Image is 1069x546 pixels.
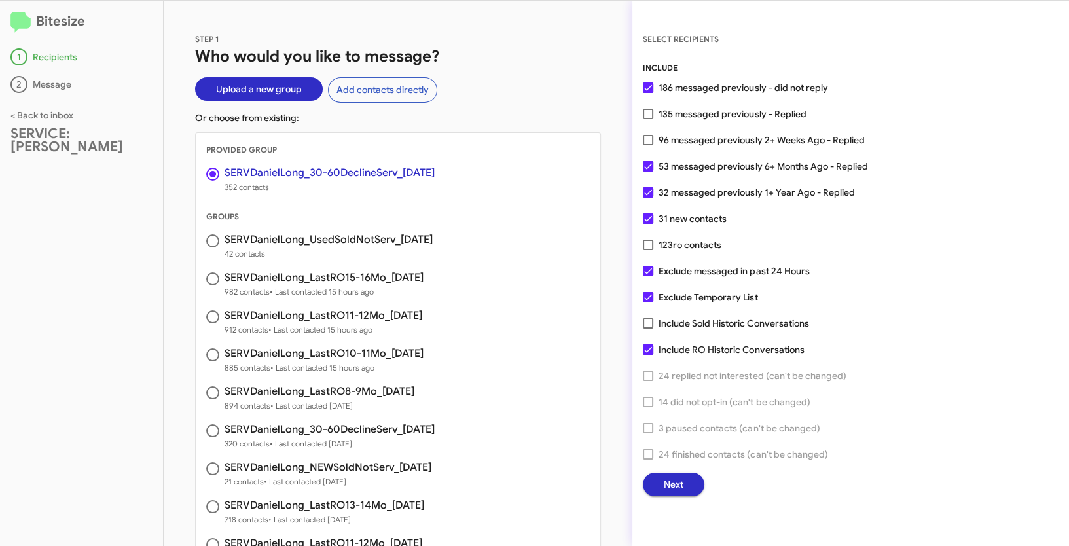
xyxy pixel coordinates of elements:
span: 885 contacts [225,361,424,374]
h3: SERVDanielLong_LastRO11-12Mo_[DATE] [225,310,422,321]
button: Add contacts directly [328,77,437,103]
span: 21 contacts [225,475,431,488]
h3: SERVDanielLong_NEWSoldNotServ_[DATE] [225,462,431,473]
div: GROUPS [196,210,600,223]
span: • Last contacted [DATE] [268,515,351,524]
span: 3 paused contacts (can't be changed) [659,420,820,436]
span: • Last contacted 15 hours ago [268,325,372,335]
span: 186 messaged previously - did not reply [659,80,827,96]
span: 912 contacts [225,323,422,337]
div: Message [10,76,153,93]
span: STEP 1 [195,34,219,44]
h3: SERVDanielLong_UsedSoldNotServ_[DATE] [225,234,433,245]
div: INCLUDE [643,62,1059,75]
span: 14 did not opt-in (can't be changed) [659,394,810,410]
span: • Last contacted [DATE] [270,439,352,448]
a: < Back to inbox [10,109,73,121]
div: 1 [10,48,27,65]
span: • Last contacted [DATE] [264,477,346,486]
span: 894 contacts [225,399,414,412]
h3: SERVDanielLong_LastRO10-11Mo_[DATE] [225,348,424,359]
span: Include Sold Historic Conversations [659,316,808,331]
span: ro contacts [673,239,721,251]
span: Exclude Temporary List [659,289,757,305]
span: 53 messaged previously 6+ Months Ago - Replied [659,158,867,174]
span: • Last contacted [DATE] [270,401,353,410]
span: SELECT RECIPIENTS [643,34,719,44]
span: 96 messaged previously 2+ Weeks Ago - Replied [659,132,864,148]
span: 352 contacts [225,181,435,194]
span: 31 new contacts [659,211,727,227]
h1: Who would you like to message? [195,46,601,67]
span: 718 contacts [225,513,424,526]
span: Include RO Historic Conversations [659,342,804,357]
span: • Last contacted 15 hours ago [270,363,374,373]
div: SERVICE: [PERSON_NAME] [10,127,153,153]
span: 135 messaged previously - Replied [659,106,806,122]
span: 24 finished contacts (can't be changed) [659,446,827,462]
span: 982 contacts [225,285,424,299]
span: 320 contacts [225,437,435,450]
h3: SERVDanielLong_30-60DeclineServ_[DATE] [225,168,435,178]
div: Recipients [10,48,153,65]
span: Upload a new group [216,77,302,101]
span: • Last contacted 15 hours ago [270,287,374,297]
h3: SERVDanielLong_LastRO8-9Mo_[DATE] [225,386,414,397]
span: 123 [659,237,721,253]
h3: SERVDanielLong_LastRO13-14Mo_[DATE] [225,500,424,511]
span: 32 messaged previously 1+ Year Ago - Replied [659,185,854,200]
span: Next [664,473,683,496]
p: Or choose from existing: [195,111,601,124]
span: 24 replied not interested (can't be changed) [659,368,846,384]
span: 42 contacts [225,247,433,261]
div: 2 [10,76,27,93]
div: PROVIDED GROUP [196,143,600,156]
h3: SERVDanielLong_30-60DeclineServ_[DATE] [225,424,435,435]
span: Exclude messaged in past 24 Hours [659,263,809,279]
h3: SERVDanielLong_LastRO15-16Mo_[DATE] [225,272,424,283]
img: logo-minimal.svg [10,12,31,33]
button: Next [643,473,704,496]
button: Upload a new group [195,77,323,101]
h2: Bitesize [10,11,153,33]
